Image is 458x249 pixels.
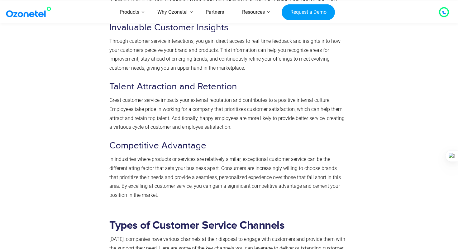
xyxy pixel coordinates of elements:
[109,22,346,34] h3: Invaluable Customer Insights
[109,140,346,152] h3: Competitive Advantage
[282,4,335,20] a: Request a Demo
[148,1,197,23] a: Why Ozonetel
[111,1,148,23] a: Products
[109,155,346,200] p: In industries where products or services are relatively similar, exceptional customer service can...
[197,1,233,23] a: Partners
[109,96,346,132] p: Great customer service impacts your external reputation and contributes to a positive internal cu...
[109,219,346,232] h2: Types of Customer Service Channels
[109,37,346,73] p: Through customer service interactions, you gain direct access to real-time feedback and insights ...
[109,81,346,93] h3: Talent Attraction and Retention
[233,1,274,23] a: Resources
